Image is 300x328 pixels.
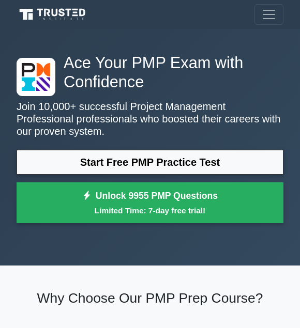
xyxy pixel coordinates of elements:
a: Unlock 9955 PMP QuestionsLimited Time: 7-day free trial! [17,182,283,224]
button: Toggle navigation [254,4,283,25]
h2: Why Choose Our PMP Prep Course? [17,290,283,307]
a: Start Free PMP Practice Test [17,150,283,175]
p: Join 10,000+ successful Project Management Professional professionals who boosted their careers w... [17,100,283,137]
small: Limited Time: 7-day free trial! [29,205,271,216]
h1: Ace Your PMP Exam with Confidence [17,54,283,92]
